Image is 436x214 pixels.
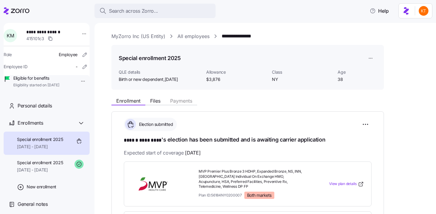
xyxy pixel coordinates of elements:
span: View plan details [329,181,357,187]
span: [DATE] - [DATE] [17,167,63,173]
a: View plan details [329,181,364,187]
span: [DATE] - [DATE] [17,144,63,150]
span: $3,876 [206,76,267,82]
span: QLE details [119,69,201,75]
span: New enrollment [27,184,56,190]
span: Special enrollment 2025 [17,136,63,142]
span: 415101c3 [26,36,44,42]
span: MVP Premier Plus Bronze 3 HDHP, Expanded Bronze, NS, INN, [GEOGRAPHIC_DATA] Individual On Exchang... [199,169,305,189]
span: Allowance [206,69,267,75]
h1: 's election has been submitted and is awaiting carrier application [124,136,372,144]
img: aad2ddc74cf02b1998d54877cdc71599 [419,6,428,16]
span: K M [7,33,14,38]
img: MVP Health Plans [131,177,175,191]
span: Plan ID: 56184NY0200007 [199,193,242,198]
a: All employees [177,33,210,40]
span: Help [370,7,389,14]
h1: Special enrollment 2025 [119,54,181,62]
span: Birth or new dependent , [119,76,178,82]
span: Eligible for benefits [13,75,59,81]
span: Payments [170,98,192,103]
span: Search across Zorro... [109,7,158,15]
span: Election submitted [137,121,173,127]
span: Eligibility started on [DATE] [13,83,59,88]
span: Age [338,69,377,75]
span: Files [150,98,160,103]
span: [DATE] [165,76,178,82]
span: Enrollment [116,98,140,103]
span: Special enrollment 2025 [17,160,63,166]
span: Expected start of coverage [124,149,200,157]
span: Class [272,69,333,75]
span: Both markets [247,193,272,198]
span: 38 [338,76,377,82]
span: - [76,64,78,70]
span: Employee ID [4,64,28,70]
button: Help [365,5,394,17]
span: Personal details [18,102,52,110]
span: Role [4,52,12,58]
a: MyZorro Inc (US Entity) [111,33,165,40]
span: Enrollments [18,119,43,127]
span: [DATE] [185,149,200,157]
button: Search across Zorro... [94,4,216,18]
span: Employee [59,52,78,58]
span: NY [272,76,333,82]
span: General notes [18,200,48,208]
